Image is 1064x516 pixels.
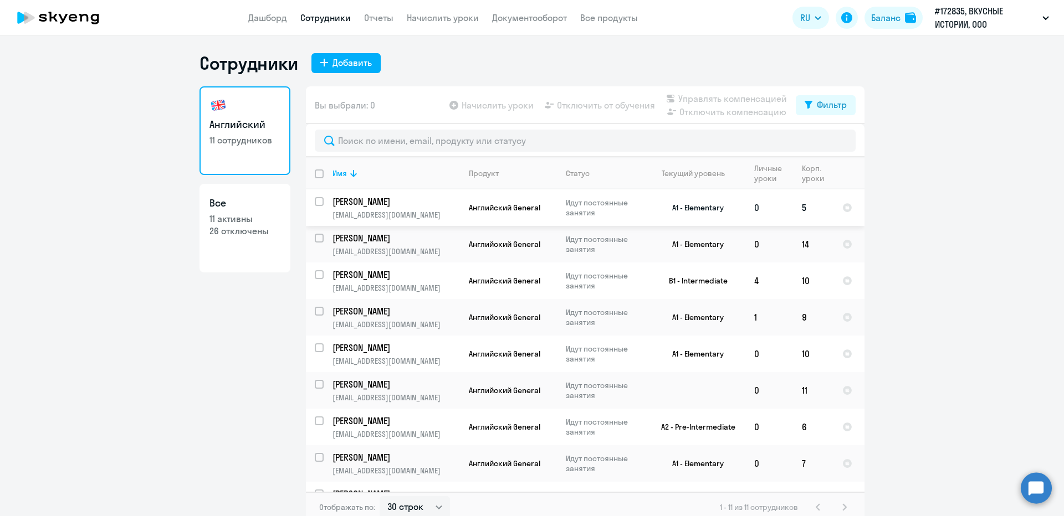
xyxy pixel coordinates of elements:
td: 5 [793,189,833,226]
span: Вы выбрали: 0 [315,99,375,112]
div: Корп. уроки [802,163,833,183]
p: [EMAIL_ADDRESS][DOMAIN_NAME] [332,283,459,293]
img: english [209,96,227,114]
p: [PERSON_NAME] [332,305,458,317]
a: Все11 активны26 отключены [199,184,290,272]
div: Статус [566,168,642,178]
button: Добавить [311,53,381,73]
td: 0 [745,336,793,372]
span: Английский General [469,276,540,286]
div: Фильтр [817,98,847,111]
p: [EMAIL_ADDRESS][DOMAIN_NAME] [332,246,459,256]
a: [PERSON_NAME] [332,269,459,281]
p: Идут постоянные занятия [566,490,642,510]
a: Английский11 сотрудников [199,86,290,175]
td: 0 [745,189,793,226]
div: Продукт [469,168,499,178]
p: Идут постоянные занятия [566,417,642,437]
td: A1 - Elementary [642,336,745,372]
h3: Английский [209,117,280,132]
p: [PERSON_NAME] [332,451,458,463]
div: Текущий уровень [651,168,745,178]
a: Отчеты [364,12,393,23]
p: [PERSON_NAME] [332,342,458,354]
p: [EMAIL_ADDRESS][DOMAIN_NAME] [332,319,459,329]
span: Английский General [469,239,540,249]
p: 11 сотрудников [209,134,280,146]
a: Все продукты [580,12,638,23]
p: [EMAIL_ADDRESS][DOMAIN_NAME] [332,356,459,366]
p: [EMAIL_ADDRESS][DOMAIN_NAME] [332,466,459,476]
p: Идут постоянные занятия [566,344,642,364]
div: Баланс [871,11,901,24]
p: Идут постоянные занятия [566,380,642,400]
td: 14 [793,226,833,262]
p: Идут постоянные занятия [566,198,642,218]
a: Документооборот [492,12,567,23]
td: 10 [793,262,833,299]
td: 0 [745,445,793,482]
p: 11 активны [209,213,280,225]
span: Отображать по: [319,502,375,512]
td: 1 [745,299,793,336]
p: #172835, ВКУСНЫЕ ИСТОРИИ, ООО [935,4,1038,31]
div: Корп. уроки [802,163,826,183]
p: [PERSON_NAME] [332,415,458,427]
div: Имя [332,168,347,178]
td: 7 [793,445,833,482]
p: [EMAIL_ADDRESS][DOMAIN_NAME] [332,393,459,403]
span: RU [800,11,810,24]
td: 10 [793,336,833,372]
a: [PERSON_NAME] [332,342,459,354]
button: #172835, ВКУСНЫЕ ИСТОРИИ, ООО [929,4,1055,31]
a: [PERSON_NAME] [332,378,459,390]
p: [PERSON_NAME] [332,269,458,281]
h3: Все [209,196,280,210]
td: 9 [793,299,833,336]
button: Балансbalance [864,7,923,29]
td: A1 - Elementary [642,226,745,262]
td: A1 - Elementary [642,189,745,226]
p: Идут постоянные занятия [566,453,642,473]
td: A1 - Elementary [642,299,745,336]
td: 0 [745,226,793,262]
div: Текущий уровень [662,168,725,178]
span: Английский General [469,385,540,395]
span: Английский General [469,203,540,213]
td: A2 - Pre-Intermediate [642,409,745,445]
a: [PERSON_NAME] [332,415,459,427]
p: [PERSON_NAME] [332,378,458,390]
span: 1 - 11 из 11 сотрудников [720,502,798,512]
a: [PERSON_NAME] [332,305,459,317]
td: 4 [745,262,793,299]
a: [PERSON_NAME] [332,232,459,244]
td: 6 [793,409,833,445]
div: Статус [566,168,590,178]
button: RU [792,7,829,29]
input: Поиск по имени, email, продукту или статусу [315,130,856,152]
p: [EMAIL_ADDRESS][DOMAIN_NAME] [332,429,459,439]
div: Имя [332,168,459,178]
p: Идут постоянные занятия [566,271,642,291]
td: 0 [745,372,793,409]
a: Дашборд [248,12,287,23]
td: 0 [745,409,793,445]
p: [EMAIL_ADDRESS][DOMAIN_NAME] [332,210,459,220]
span: Английский General [469,312,540,322]
h1: Сотрудники [199,52,298,74]
a: Начислить уроки [407,12,479,23]
div: Продукт [469,168,556,178]
span: Английский General [469,458,540,468]
img: balance [905,12,916,23]
a: Сотрудники [300,12,351,23]
td: 11 [793,372,833,409]
div: Личные уроки [754,163,792,183]
a: [PERSON_NAME] [332,195,459,208]
td: A1 - Elementary [642,445,745,482]
div: Добавить [332,56,372,69]
td: B1 - Intermediate [642,262,745,299]
a: [PERSON_NAME] [332,488,459,500]
p: Идут постоянные занятия [566,234,642,254]
p: 26 отключены [209,225,280,237]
